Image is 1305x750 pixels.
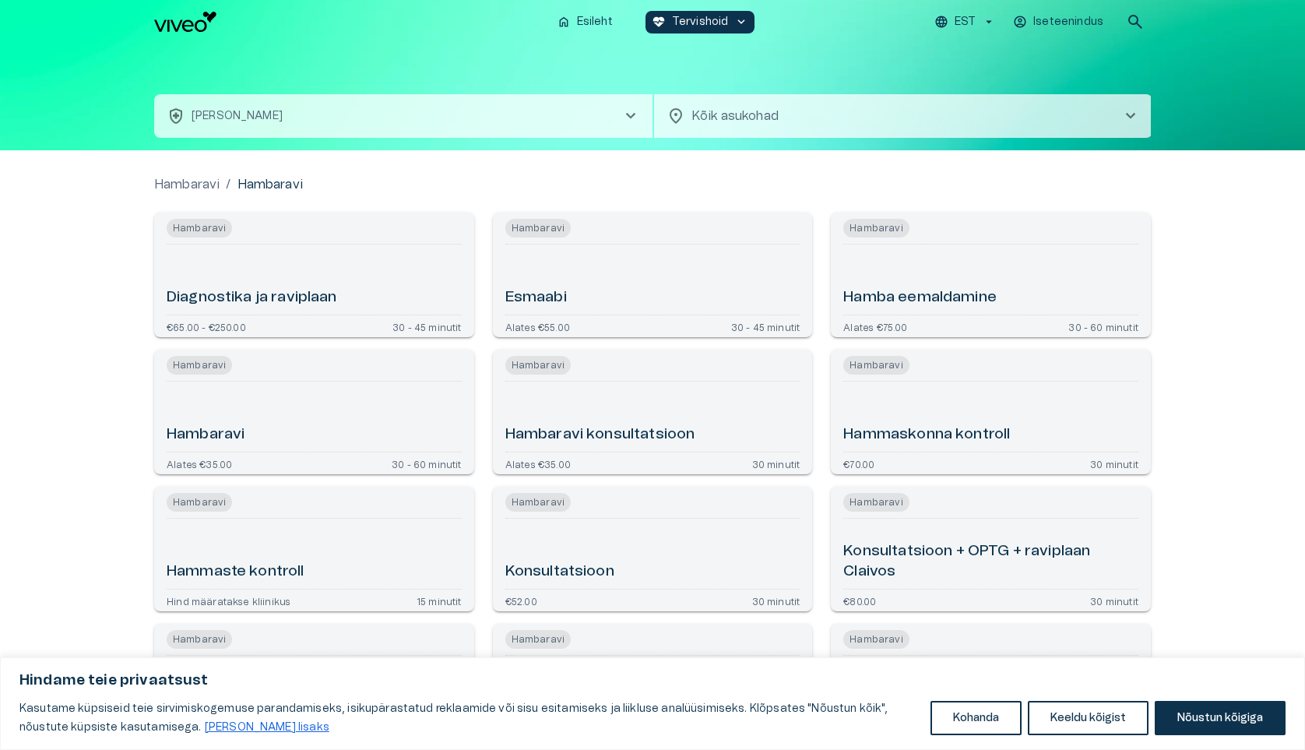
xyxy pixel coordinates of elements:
span: Hambaravi [505,356,571,375]
a: Navigate to homepage [154,12,544,32]
span: Hambaravi [505,493,571,512]
p: Iseteenindus [1033,14,1103,30]
a: Open service booking details [493,213,813,337]
a: Hambaravi [154,175,220,194]
p: €52.00 [505,596,537,605]
button: homeEsileht [550,11,621,33]
a: Open service booking details [831,487,1151,611]
p: Alates €35.00 [505,459,571,468]
button: Nõustun kõigiga [1155,701,1286,735]
a: Open service booking details [831,213,1151,337]
h6: Esmaabi [505,287,567,308]
button: open search modal [1120,6,1151,37]
span: Hambaravi [167,630,232,649]
p: EST [955,14,976,30]
a: Open service booking details [493,487,813,611]
p: Hambaravi [237,175,303,194]
p: €65.00 - €250.00 [167,322,246,331]
span: home [557,15,571,29]
span: Hambaravi [167,219,232,238]
p: Kõik asukohad [691,107,1096,125]
button: health_and_safety[PERSON_NAME]chevron_right [154,94,652,138]
img: Viveo logo [154,12,216,32]
p: 15 minutit [417,596,462,605]
p: Esileht [577,14,613,30]
span: chevron_right [1121,107,1140,125]
a: Open service booking details [154,350,474,474]
p: 30 minutit [752,459,800,468]
span: Help [79,12,103,25]
p: Alates €75.00 [843,322,907,331]
span: Hambaravi [505,219,571,238]
button: EST [932,11,998,33]
h6: Hambaravi konsultatsioon [505,424,695,445]
span: ecg_heart [652,15,666,29]
a: Open service booking details [154,487,474,611]
span: search [1126,12,1145,31]
a: Open service booking details [493,350,813,474]
p: 30 minutit [752,596,800,605]
h6: Hammaskonna kontroll [843,424,1010,445]
p: Alates €55.00 [505,322,570,331]
button: Keeldu kõigist [1028,701,1148,735]
button: Iseteenindus [1011,11,1107,33]
h6: Diagnostika ja raviplaan [167,287,337,308]
p: €70.00 [843,459,874,468]
span: Hambaravi [843,493,909,512]
span: Hambaravi [167,356,232,375]
span: Hambaravi [505,630,571,649]
h6: Hammaste kontroll [167,562,304,583]
p: Tervishoid [672,14,729,30]
p: 30 minutit [1090,596,1138,605]
p: Hindame teie privaatsust [19,671,1286,690]
a: Loe lisaks [204,721,330,734]
a: Open service booking details [831,624,1151,748]
p: Hind määratakse kliinikus [167,596,290,605]
span: location_on [667,107,685,125]
p: 30 minutit [1090,459,1138,468]
p: 30 - 45 minutit [731,322,800,331]
a: Open service booking details [831,350,1151,474]
p: Alates €35.00 [167,459,232,468]
button: ecg_heartTervishoidkeyboard_arrow_down [645,11,755,33]
span: chevron_right [621,107,640,125]
span: Hambaravi [843,219,909,238]
button: Kohanda [930,701,1022,735]
a: Open service booking details [493,624,813,748]
span: health_and_safety [167,107,185,125]
p: €80.00 [843,596,876,605]
h6: Hamba eemaldamine [843,287,997,308]
p: [PERSON_NAME] [192,108,283,125]
p: Kasutame küpsiseid teie sirvimiskogemuse parandamiseks, isikupärastatud reklaamide või sisu esita... [19,699,919,737]
h6: Konsultatsioon + OPTG + raviplaan Claivos [843,541,1138,583]
p: 30 - 60 minutit [392,459,462,468]
span: Hambaravi [843,630,909,649]
p: 30 - 45 minutit [392,322,462,331]
h6: Hambaravi [167,424,244,445]
p: / [226,175,230,194]
p: 30 - 60 minutit [1068,322,1138,331]
h6: Konsultatsioon [505,562,614,583]
span: Hambaravi [167,493,232,512]
a: Open service booking details [154,624,474,748]
span: keyboard_arrow_down [734,15,748,29]
a: Open service booking details [154,213,474,337]
span: Hambaravi [843,356,909,375]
